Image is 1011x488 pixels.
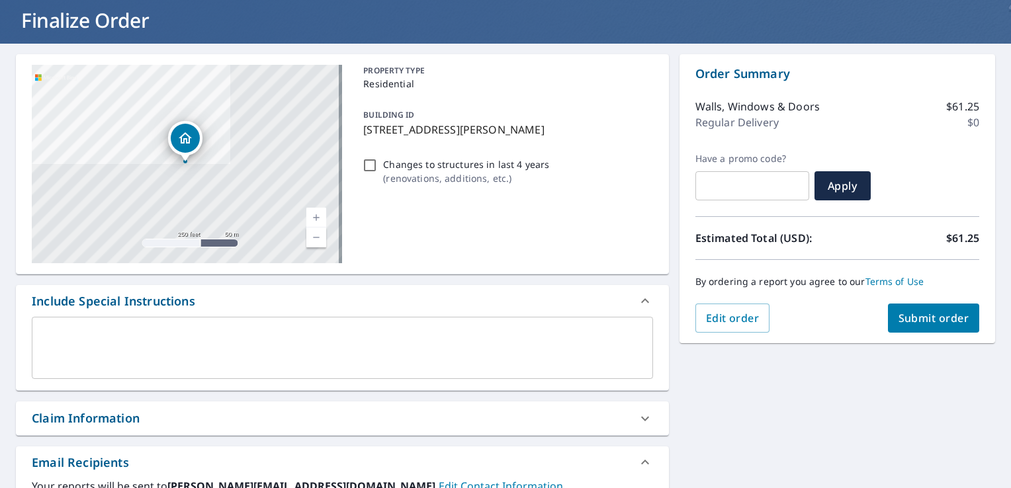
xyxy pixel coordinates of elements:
[16,7,995,34] h1: Finalize Order
[32,454,129,471] div: Email Recipients
[695,99,820,114] p: Walls, Windows & Doors
[695,114,779,130] p: Regular Delivery
[16,446,669,478] div: Email Recipients
[383,157,549,171] p: Changes to structures in last 4 years
[695,230,838,246] p: Estimated Total (USD):
[695,304,770,333] button: Edit order
[168,121,202,162] div: Dropped pin, building 1, Residential property, 4514 E Milham Ave Portage, MI 49002
[16,285,669,317] div: Include Special Instructions
[363,65,647,77] p: PROPERTY TYPE
[32,292,195,310] div: Include Special Instructions
[967,114,979,130] p: $0
[888,304,980,333] button: Submit order
[695,65,979,83] p: Order Summary
[695,153,809,165] label: Have a promo code?
[306,227,326,247] a: Current Level 17, Zoom Out
[899,311,969,325] span: Submit order
[814,171,871,200] button: Apply
[363,109,414,120] p: BUILDING ID
[706,311,760,325] span: Edit order
[825,179,860,193] span: Apply
[695,276,979,288] p: By ordering a report you agree to our
[865,275,924,288] a: Terms of Use
[16,401,669,435] div: Claim Information
[306,208,326,227] a: Current Level 17, Zoom In
[946,230,979,246] p: $61.25
[32,409,140,427] div: Claim Information
[363,77,647,91] p: Residential
[383,171,549,185] p: ( renovations, additions, etc. )
[946,99,979,114] p: $61.25
[363,122,647,138] p: [STREET_ADDRESS][PERSON_NAME]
